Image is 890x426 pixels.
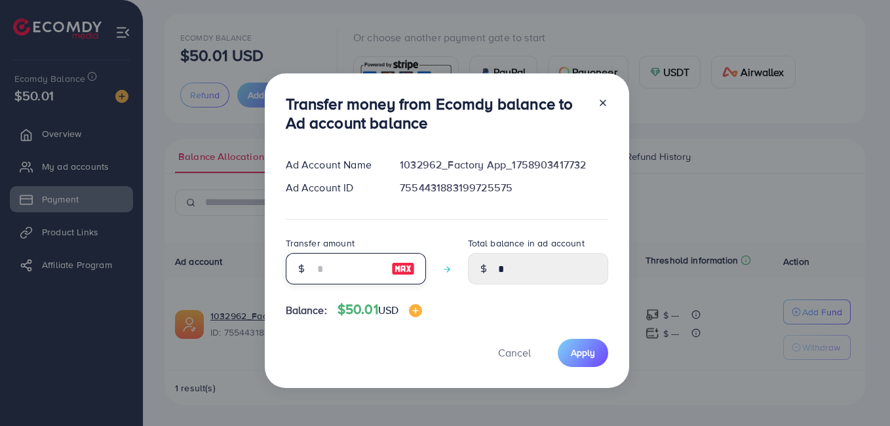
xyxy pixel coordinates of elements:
div: Ad Account Name [275,157,390,172]
div: 1032962_Factory App_1758903417732 [389,157,618,172]
label: Total balance in ad account [468,237,585,250]
span: Apply [571,346,595,359]
button: Apply [558,339,608,367]
button: Cancel [482,339,547,367]
span: Balance: [286,303,327,318]
label: Transfer amount [286,237,355,250]
img: image [409,304,422,317]
span: Cancel [498,345,531,360]
iframe: Chat [834,367,880,416]
h3: Transfer money from Ecomdy balance to Ad account balance [286,94,587,132]
span: USD [378,303,398,317]
div: Ad Account ID [275,180,390,195]
div: 7554431883199725575 [389,180,618,195]
h4: $50.01 [338,301,422,318]
img: image [391,261,415,277]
